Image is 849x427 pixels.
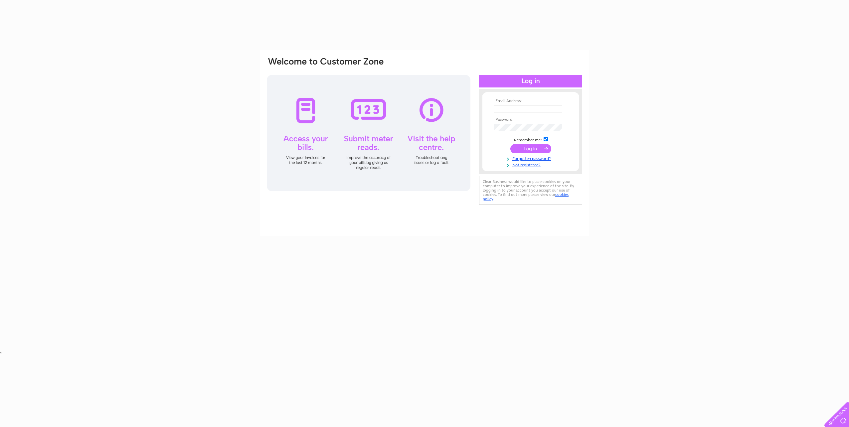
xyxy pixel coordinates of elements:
th: Email Address: [492,99,569,103]
td: Remember me? [492,136,569,143]
div: Clear Business would like to place cookies on your computer to improve your experience of the sit... [479,176,582,205]
th: Password: [492,117,569,122]
a: Forgotten password? [494,155,569,161]
a: cookies policy [483,192,569,201]
a: Not registered? [494,161,569,168]
input: Submit [510,144,551,153]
